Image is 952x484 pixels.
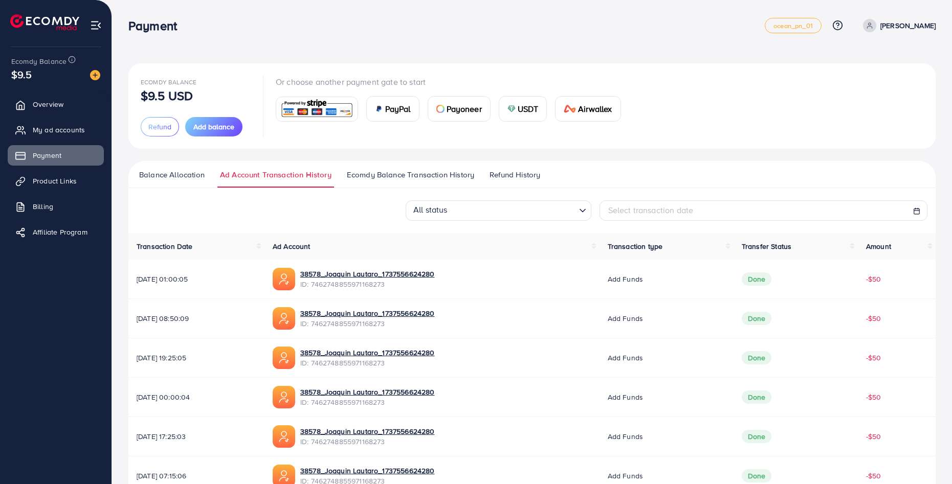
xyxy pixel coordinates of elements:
[8,196,104,217] a: Billing
[608,313,643,324] span: Add funds
[273,386,295,408] img: ic-ads-acc.e4c84228.svg
[347,169,474,180] span: Ecomdy Balance Transaction History
[139,169,205,180] span: Balance Allocation
[137,392,256,402] span: [DATE] 00:00:04
[742,390,772,404] span: Done
[300,466,435,476] a: 38578_Joaquin Lautaro_1737556624280
[137,431,256,442] span: [DATE] 17:25:03
[765,18,822,33] a: ocean_pn_01
[8,120,104,140] a: My ad accounts
[90,70,100,80] img: image
[742,312,772,325] span: Done
[300,269,435,279] a: 38578_Joaquin Lautaro_1737556624280
[220,169,331,180] span: Ad Account Transaction History
[300,308,435,318] a: 38578_Joaquin Lautaro_1737556624280
[608,241,663,251] span: Transaction type
[128,18,185,33] h3: Payment
[385,103,411,115] span: PayPal
[8,94,104,114] a: Overview
[608,392,643,402] span: Add funds
[8,171,104,191] a: Product Links
[10,14,79,30] img: logo
[8,145,104,166] a: Payment
[279,98,355,120] img: card
[859,19,936,32] a: [PERSON_NAME]
[141,78,196,86] span: Ecomdy Balance
[507,105,516,113] img: card
[742,241,791,251] span: Transfer Status
[608,353,643,363] span: Add funds
[137,471,256,481] span: [DATE] 07:15:06
[276,76,629,88] p: Or choose another payment gate to start
[300,397,435,407] span: ID: 7462748855971168273
[436,105,445,113] img: card
[909,438,944,476] iframe: Chat
[300,436,435,447] span: ID: 7462748855971168273
[137,313,256,324] span: [DATE] 08:50:09
[141,117,179,136] button: Refund
[880,19,936,32] p: [PERSON_NAME]
[33,227,87,237] span: Affiliate Program
[564,105,576,113] img: card
[742,272,772,286] span: Done
[137,241,193,251] span: Transaction Date
[866,313,881,324] span: -$50
[555,96,621,122] a: cardAirwallex
[273,268,295,290] img: ic-ads-acc.e4c84228.svg
[608,431,643,442] span: Add funds
[273,241,311,251] span: Ad Account
[518,103,539,115] span: USDT
[276,97,358,122] a: card
[742,430,772,443] span: Done
[742,351,772,364] span: Done
[428,96,491,122] a: cardPayoneer
[33,201,53,212] span: Billing
[578,103,612,115] span: Airwallex
[866,471,881,481] span: -$50
[33,176,77,186] span: Product Links
[490,169,540,180] span: Refund History
[273,425,295,448] img: ic-ads-acc.e4c84228.svg
[447,103,482,115] span: Payoneer
[148,122,171,132] span: Refund
[300,279,435,289] span: ID: 7462748855971168273
[137,353,256,363] span: [DATE] 19:25:05
[366,96,419,122] a: cardPayPal
[300,426,435,436] a: 38578_Joaquin Lautaro_1737556624280
[33,150,61,160] span: Payment
[608,274,643,284] span: Add funds
[866,353,881,363] span: -$50
[300,358,435,368] span: ID: 7462748855971168273
[273,347,295,369] img: ic-ads-acc.e4c84228.svg
[11,67,32,82] span: $9.5
[608,471,643,481] span: Add funds
[866,274,881,284] span: -$50
[300,348,435,358] a: 38578_Joaquin Lautaro_1737556624280
[406,200,591,221] div: Search for option
[866,392,881,402] span: -$50
[300,387,435,397] a: 38578_Joaquin Lautaro_1737556624280
[375,105,383,113] img: card
[866,431,881,442] span: -$50
[411,201,450,218] span: All status
[193,122,234,132] span: Add balance
[90,19,102,31] img: menu
[451,202,575,218] input: Search for option
[608,204,694,216] span: Select transaction date
[33,125,85,135] span: My ad accounts
[8,222,104,242] a: Affiliate Program
[141,89,193,102] p: $9.5 USD
[300,318,435,329] span: ID: 7462748855971168273
[742,469,772,482] span: Done
[773,22,813,29] span: ocean_pn_01
[11,56,67,66] span: Ecomdy Balance
[866,241,891,251] span: Amount
[499,96,547,122] a: cardUSDT
[185,117,242,136] button: Add balance
[137,274,256,284] span: [DATE] 01:00:05
[33,99,63,109] span: Overview
[273,307,295,330] img: ic-ads-acc.e4c84228.svg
